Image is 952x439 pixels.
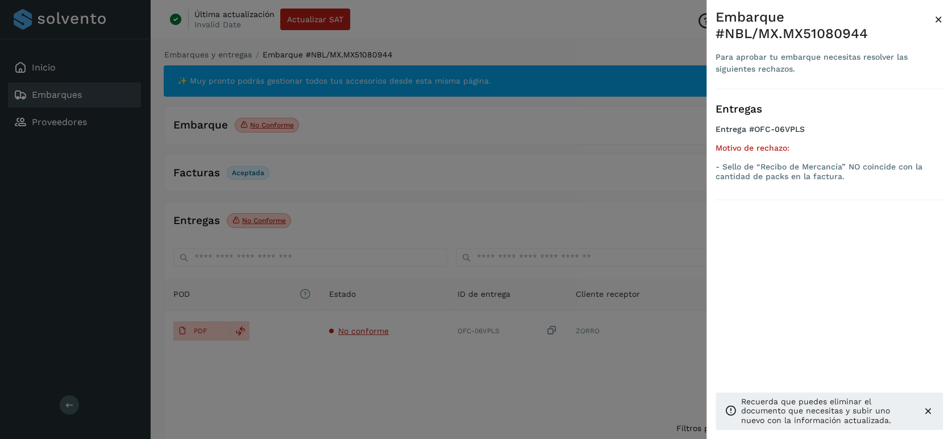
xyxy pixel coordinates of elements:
p: - Sello de “Recibo de Mercancía” NO coincide con la cantidad de packs en la factura. [716,162,943,181]
div: Para aprobar tu embarque necesitas resolver las siguientes rechazos. [716,51,934,75]
h5: Motivo de rechazo: [716,143,943,153]
p: Recuerda que puedes eliminar el documento que necesitas y subir uno nuevo con la información actu... [741,397,913,425]
div: Embarque #NBL/MX.MX51080944 [716,9,934,42]
h3: Entregas [716,103,943,116]
span: × [934,11,943,27]
h4: Entrega #OFC-06VPLS [716,125,943,143]
button: Close [934,9,943,30]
